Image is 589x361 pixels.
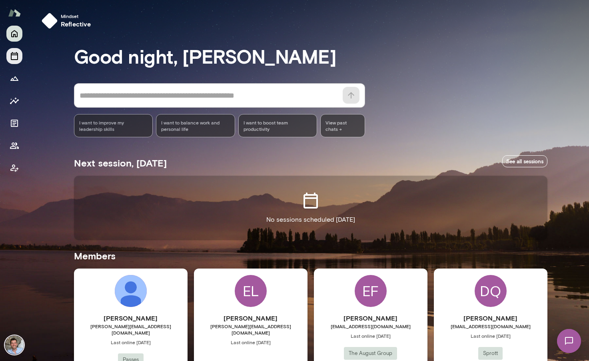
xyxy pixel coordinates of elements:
[502,155,547,168] a: See all sessions
[5,335,24,355] img: David Sferlazza
[434,323,547,329] span: [EMAIL_ADDRESS][DOMAIN_NAME]
[475,275,507,307] div: DQ
[42,13,58,29] img: mindset
[74,45,547,67] h3: Good night, [PERSON_NAME]
[238,114,317,137] div: I want to boost team productivity
[74,249,547,262] h5: Members
[6,138,22,154] button: Members
[355,275,387,307] div: EF
[320,114,365,137] span: View past chats ->
[74,313,188,323] h6: [PERSON_NAME]
[6,93,22,109] button: Insights
[74,114,153,137] div: I want to improve my leadership skills
[6,26,22,42] button: Home
[74,323,188,336] span: [PERSON_NAME][EMAIL_ADDRESS][DOMAIN_NAME]
[161,119,230,132] span: I want to balance work and personal life
[79,119,148,132] span: I want to improve my leadership skills
[434,313,547,323] h6: [PERSON_NAME]
[434,333,547,339] span: Last online [DATE]
[6,115,22,131] button: Documents
[74,339,188,345] span: Last online [DATE]
[8,5,21,20] img: Mento
[156,114,235,137] div: I want to balance work and personal life
[6,160,22,176] button: Client app
[314,333,427,339] span: Last online [DATE]
[6,48,22,64] button: Sessions
[344,349,397,357] span: The August Group
[266,215,355,225] p: No sessions scheduled [DATE]
[244,119,312,132] span: I want to boost team productivity
[235,275,267,307] div: EL
[6,70,22,86] button: Growth Plan
[115,275,147,307] img: James Besteman
[194,323,307,336] span: [PERSON_NAME][EMAIL_ADDRESS][DOMAIN_NAME]
[74,156,167,169] h5: Next session, [DATE]
[194,339,307,345] span: Last online [DATE]
[61,19,91,29] h6: reflective
[314,313,427,323] h6: [PERSON_NAME]
[314,323,427,329] span: [EMAIL_ADDRESS][DOMAIN_NAME]
[478,349,503,357] span: Sprott
[194,313,307,323] h6: [PERSON_NAME]
[38,10,98,32] button: Mindsetreflective
[61,13,91,19] span: Mindset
